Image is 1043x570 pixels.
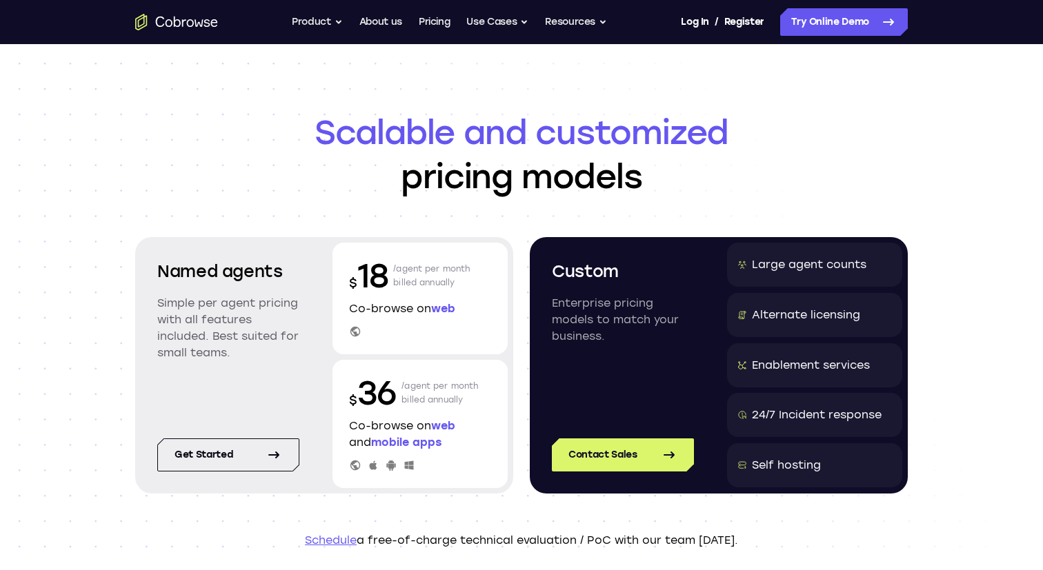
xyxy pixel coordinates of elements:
a: About us [359,8,402,36]
div: Large agent counts [752,256,866,273]
div: Alternate licensing [752,307,860,323]
h1: pricing models [135,110,908,199]
button: Resources [545,8,607,36]
h2: Custom [552,259,694,284]
a: Log In [681,8,708,36]
p: Co-browse on [349,301,491,317]
p: 18 [349,254,388,298]
span: / [715,14,719,30]
a: Get started [157,438,299,471]
div: Enablement services [752,357,870,374]
a: Register [724,8,764,36]
a: Try Online Demo [780,8,908,36]
a: Contact Sales [552,438,694,471]
p: Enterprise pricing models to match your business. [552,295,694,345]
span: $ [349,276,357,291]
span: Scalable and customized [135,110,908,154]
h2: Named agents [157,259,299,284]
p: 36 [349,371,396,415]
span: mobile apps [371,436,441,449]
a: Go to the home page [135,14,218,30]
button: Use Cases [466,8,528,36]
span: web [431,419,455,432]
p: Simple per agent pricing with all features included. Best suited for small teams. [157,295,299,361]
span: web [431,302,455,315]
p: Co-browse on and [349,418,491,451]
div: 24/7 Incident response [752,407,882,423]
p: /agent per month billed annually [393,254,470,298]
div: Self hosting [752,457,821,474]
p: /agent per month billed annually [401,371,479,415]
a: Pricing [419,8,450,36]
a: Schedule [305,533,357,547]
p: a free-of-charge technical evaluation / PoC with our team [DATE]. [135,532,908,549]
button: Product [292,8,343,36]
span: $ [349,393,357,408]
